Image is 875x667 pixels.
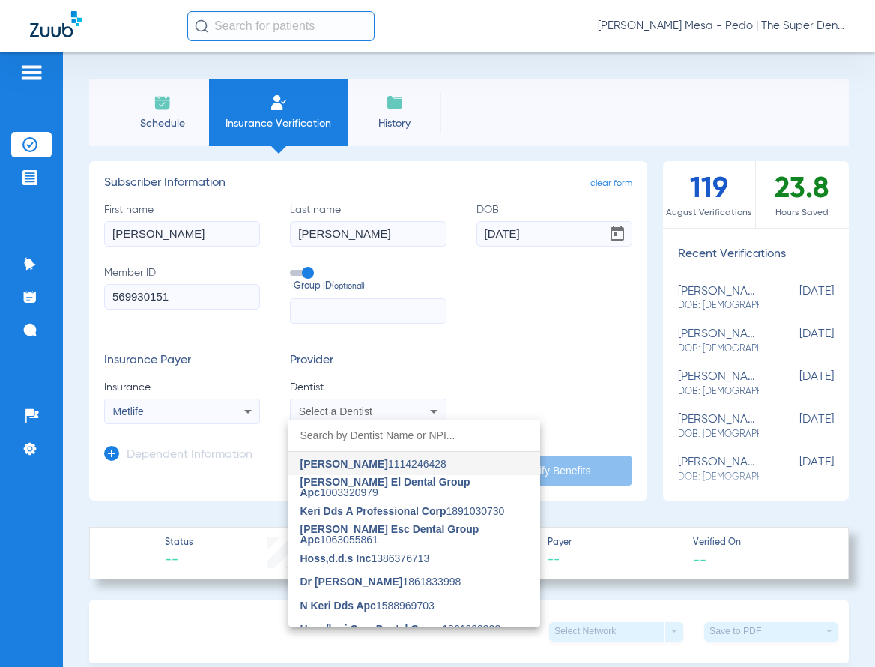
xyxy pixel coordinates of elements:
[300,523,479,546] span: [PERSON_NAME] Esc Dental Group Apc
[800,595,875,667] iframe: Chat Widget
[300,459,446,469] span: 1114246428
[300,477,528,498] span: 1003320979
[300,576,403,588] span: Dr [PERSON_NAME]
[300,600,376,612] span: N Keri Dds Apc
[300,600,435,611] span: 1588969703
[300,624,501,634] span: 1861992323
[300,623,443,635] span: Hoss/keri Cmv Dental Group
[300,458,388,470] span: [PERSON_NAME]
[288,420,540,451] input: dropdown search
[300,476,470,498] span: [PERSON_NAME] El Dental Group Apc
[300,524,528,545] span: 1063055861
[300,505,446,517] span: Keri Dds A Professional Corp
[300,552,372,564] span: Hoss,d.d.s Inc
[300,506,505,516] span: 1891030730
[300,553,430,564] span: 1386376713
[300,576,461,587] span: 1861833998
